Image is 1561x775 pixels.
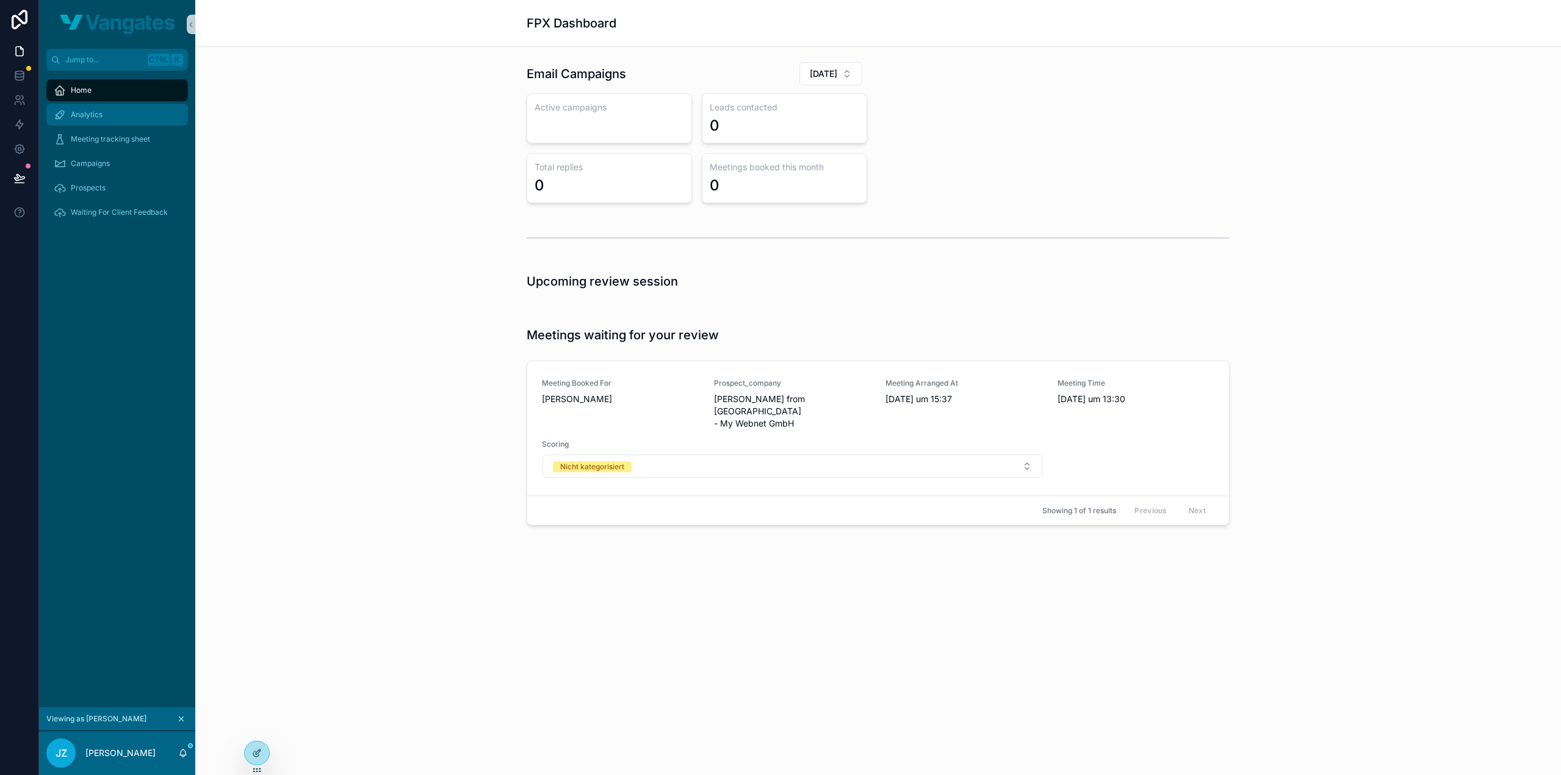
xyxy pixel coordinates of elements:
a: Waiting For Client Feedback [46,201,188,223]
span: Prospect_company [714,378,871,388]
span: Showing 1 of 1 results [1042,506,1116,516]
span: Jump to... [65,55,143,65]
span: Waiting For Client Feedback [71,207,168,217]
div: scrollable content [39,71,195,239]
h3: Active campaigns [535,101,684,114]
p: [PERSON_NAME] [85,747,156,759]
span: [DATE] um 15:37 [885,393,1043,405]
button: Jump to...CtrlK [46,49,188,71]
span: JZ [56,746,67,760]
span: [PERSON_NAME] from [GEOGRAPHIC_DATA] - My Webnet GmbH [714,393,871,430]
a: Home [46,79,188,101]
span: [PERSON_NAME] [542,393,699,405]
span: Home [71,85,92,95]
div: Nicht kategorisiert [560,461,624,472]
h3: Total replies [535,161,684,173]
span: [DATE] um 13:30 [1058,393,1215,405]
span: Analytics [71,110,103,120]
span: Viewing as [PERSON_NAME] [46,714,146,724]
span: Meeting tracking sheet [71,134,150,144]
button: Select Button [543,455,1042,478]
span: K [172,55,182,65]
span: [DATE] [810,68,837,80]
a: Analytics [46,104,188,126]
button: Select Button [799,62,862,85]
div: 0 [710,176,719,195]
span: Campaigns [71,159,110,168]
h1: Upcoming review session [527,273,678,290]
h3: Meetings booked this month [710,161,859,173]
span: Meeting Booked For [542,378,699,388]
h1: FPX Dashboard [527,15,616,32]
span: Ctrl [148,54,170,66]
span: Meeting Time [1058,378,1215,388]
a: Prospects [46,177,188,199]
a: Meeting Booked For[PERSON_NAME]Prospect_company[PERSON_NAME] from [GEOGRAPHIC_DATA] - My Webnet G... [527,361,1229,496]
h3: Leads contacted [710,101,859,114]
img: App logo [60,15,175,34]
span: Prospects [71,183,106,193]
span: Meeting Arranged At [885,378,1043,388]
a: Meeting tracking sheet [46,128,188,150]
div: 0 [535,176,544,195]
h1: Meetings waiting for your review [527,326,719,344]
div: 0 [710,116,719,135]
a: Campaigns [46,153,188,175]
h1: Email Campaigns [527,65,626,82]
span: Scoring [542,439,1043,449]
